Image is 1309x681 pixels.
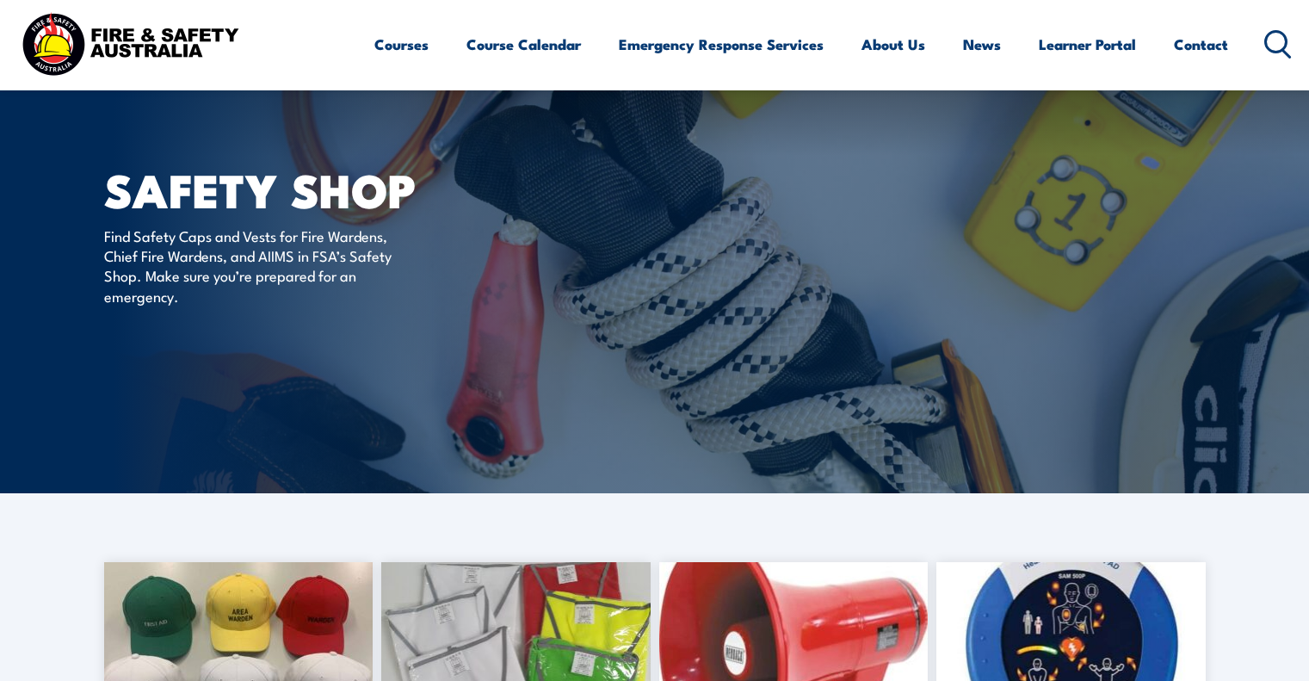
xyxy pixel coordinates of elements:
a: Contact [1174,22,1228,67]
a: Course Calendar [466,22,581,67]
a: News [963,22,1001,67]
a: Emergency Response Services [619,22,824,67]
p: Find Safety Caps and Vests for Fire Wardens, Chief Fire Wardens, and AIIMS in FSA’s Safety Shop. ... [104,226,418,306]
h1: SAFETY SHOP [104,169,529,209]
a: Courses [374,22,429,67]
a: Learner Portal [1039,22,1136,67]
a: About Us [861,22,925,67]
